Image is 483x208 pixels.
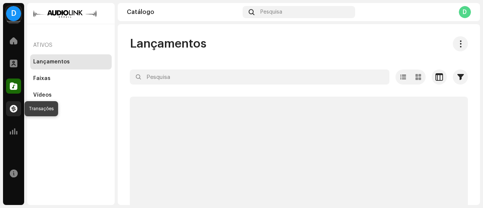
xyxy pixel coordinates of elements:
[30,71,112,86] re-m-nav-item: Faixas
[459,6,471,18] div: D
[33,75,51,82] div: Faixas
[30,88,112,103] re-m-nav-item: Vídeos
[30,36,112,54] re-a-nav-header: Ativos
[127,9,240,15] div: Catálogo
[130,36,206,51] span: Lançamentos
[33,59,70,65] div: Lançamentos
[130,69,389,85] input: Pesquisa
[260,9,282,15] span: Pesquisa
[6,6,21,21] div: D
[30,54,112,69] re-m-nav-item: Lançamentos
[33,92,52,98] div: Vídeos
